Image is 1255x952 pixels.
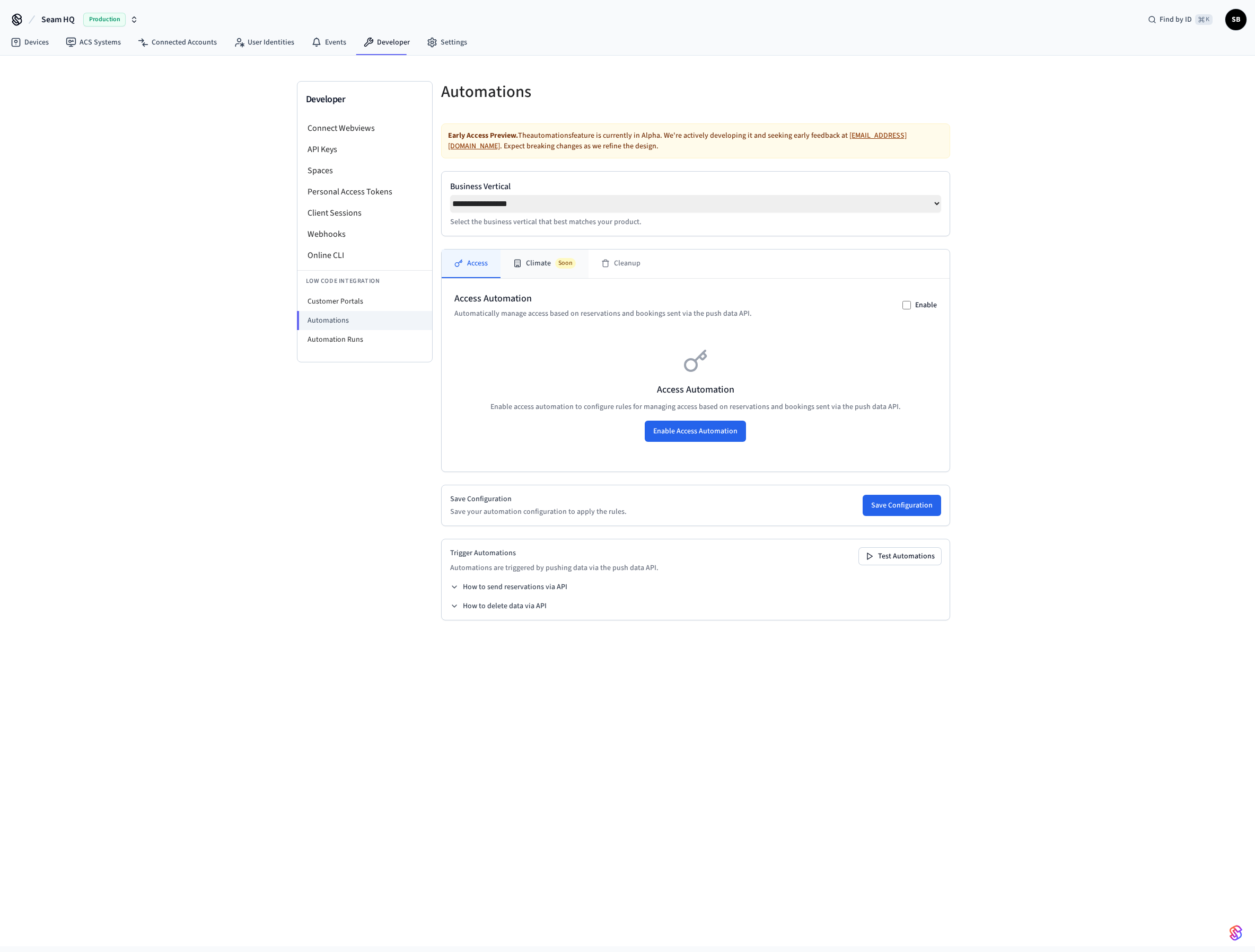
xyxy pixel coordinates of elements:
span: Find by ID [1160,14,1192,25]
li: Low Code Integration [297,270,432,292]
li: Personal Access Tokens [297,181,432,202]
p: Select the business vertical that best matches your product. [450,217,941,227]
li: API Keys [297,139,432,160]
button: ClimateSoon [501,250,589,278]
button: Test Automations [859,548,941,565]
label: Enable [915,300,937,310]
li: Connect Webviews [297,118,432,139]
a: Settings [418,33,476,52]
p: Save your automation configuration to apply the rules. [450,506,627,517]
span: Soon [555,258,576,269]
a: [EMAIL_ADDRESS][DOMAIN_NAME] [448,130,907,152]
span: SB [1226,10,1245,29]
span: Seam HQ [41,13,75,26]
span: ⌘ K [1195,14,1213,25]
a: Devices [2,33,57,52]
button: Save Configuration [863,495,941,516]
p: Enable access automation to configure rules for managing access based on reservations and booking... [454,402,937,412]
h5: Automations [441,81,689,103]
button: How to send reservations via API [450,582,567,592]
p: Automatically manage access based on reservations and bookings sent via the push data API. [454,308,752,319]
li: Automations [297,311,432,330]
li: Spaces [297,160,432,181]
li: Automation Runs [297,330,432,349]
strong: Early Access Preview. [448,130,518,141]
label: Business Vertical [450,180,941,193]
p: Automations are triggered by pushing data via the push data API. [450,563,659,573]
button: Access [442,250,501,278]
h2: Save Configuration [450,494,627,504]
a: Developer [355,33,418,52]
button: SB [1225,9,1247,30]
button: How to delete data via API [450,601,547,611]
h2: Trigger Automations [450,548,659,558]
h3: Developer [306,92,424,107]
button: Enable Access Automation [645,421,746,442]
img: SeamLogoGradient.69752ec5.svg [1230,924,1242,941]
h2: Access Automation [454,291,752,306]
a: ACS Systems [57,33,129,52]
div: The automations feature is currently in Alpha. We're actively developing it and seeking early fee... [441,123,950,158]
li: Client Sessions [297,202,432,224]
div: Find by ID⌘ K [1139,10,1221,29]
li: Online CLI [297,245,432,266]
a: Connected Accounts [129,33,225,52]
button: Cleanup [589,250,653,278]
span: Production [83,13,126,26]
li: Webhooks [297,224,432,245]
li: Customer Portals [297,292,432,311]
a: Events [303,33,355,52]
h3: Access Automation [454,382,937,397]
a: User Identities [225,33,303,52]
